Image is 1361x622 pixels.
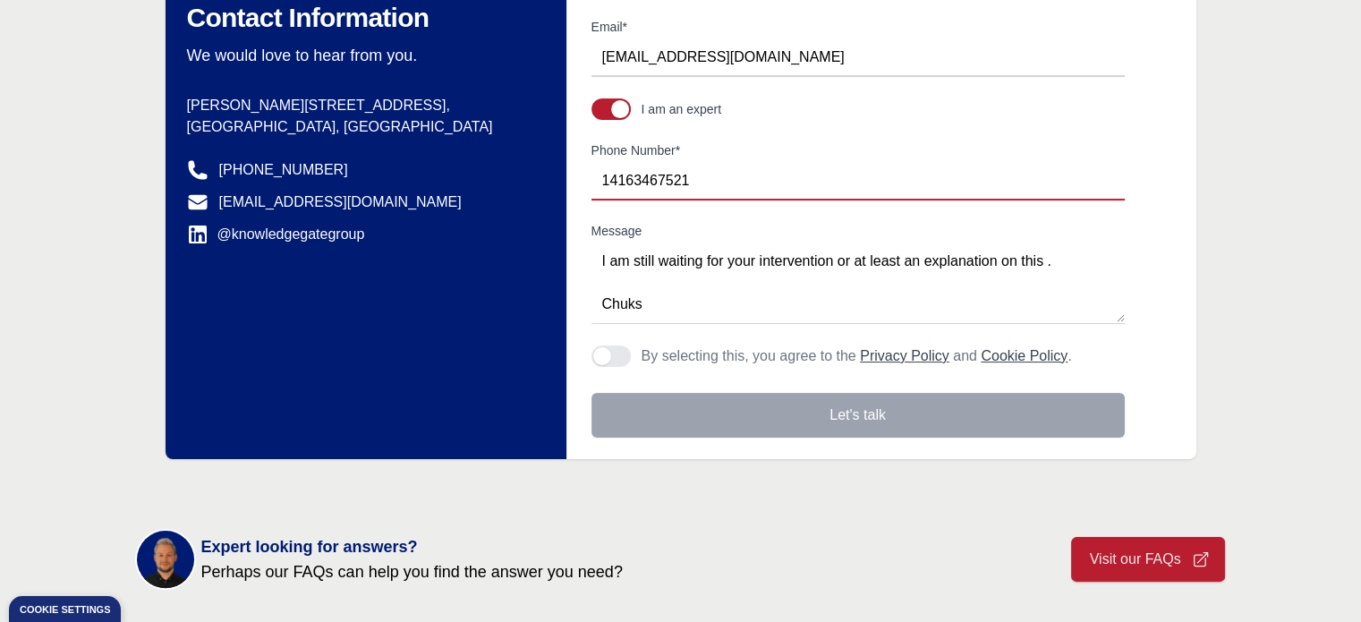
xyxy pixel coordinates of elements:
[642,345,1072,367] p: By selecting this, you agree to the and .
[860,348,949,363] a: Privacy Policy
[137,531,194,588] img: KOL management, KEE, Therapy area experts
[20,605,110,615] div: Cookie settings
[187,224,365,245] a: @knowledgegategroup
[591,141,1125,159] label: Phone Number*
[981,348,1068,363] a: Cookie Policy
[1272,536,1361,622] iframe: Chat Widget
[591,18,1125,36] label: Email*
[187,116,523,138] p: [GEOGRAPHIC_DATA], [GEOGRAPHIC_DATA]
[219,159,348,181] a: [PHONE_NUMBER]
[219,192,462,213] a: [EMAIL_ADDRESS][DOMAIN_NAME]
[591,222,1125,240] label: Message
[642,100,722,118] div: I am an expert
[1071,537,1225,582] a: Visit our FAQs
[187,95,523,116] p: [PERSON_NAME][STREET_ADDRESS],
[187,45,523,66] p: We would love to hear from you.
[201,559,623,584] span: Perhaps our FAQs can help you find the answer you need?
[187,2,523,34] h2: Contact Information
[201,534,623,559] span: Expert looking for answers?
[591,393,1125,438] button: Let's talk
